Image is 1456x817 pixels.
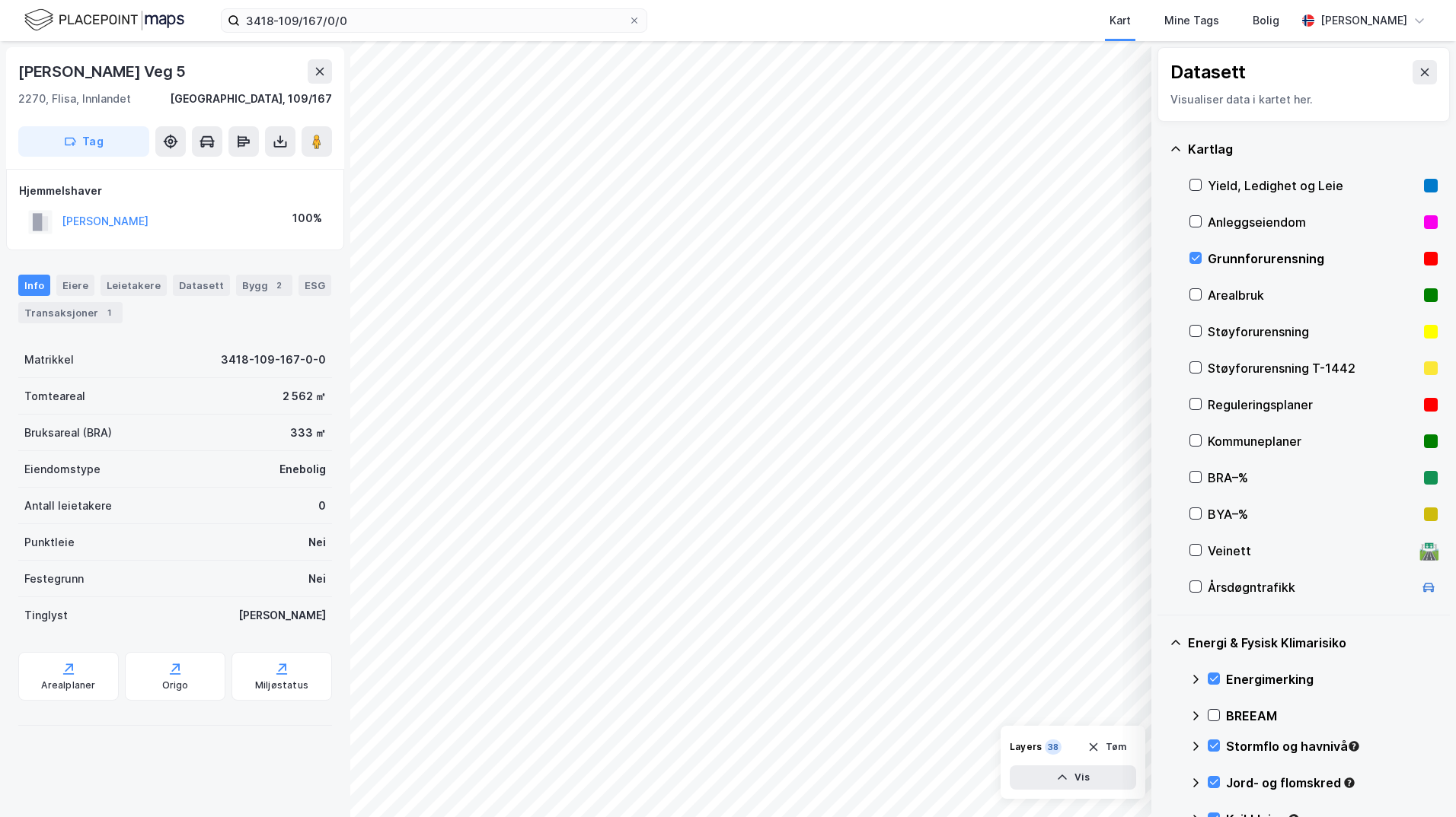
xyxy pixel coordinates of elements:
[162,679,189,691] div: Origo
[56,275,94,296] div: Eiere
[1208,359,1418,377] div: Støyforurensning T-1442
[1164,11,1219,30] div: Mine Tags
[238,606,326,625] div: [PERSON_NAME]
[1078,735,1136,759] button: Tøm
[1045,739,1062,755] div: 38
[1343,776,1356,790] div: Tooltip anchor
[1188,634,1438,652] div: Energi & Fysisk Klimarisiko
[24,424,112,442] div: Bruksareal (BRA)
[292,209,322,227] div: 100%
[1320,11,1407,30] div: [PERSON_NAME]
[1208,323,1418,341] div: Støyforurensning
[1208,578,1413,596] div: Årsdøgntrafikk
[18,90,131,108] div: 2270, Flisa, Innlandet
[1226,707,1438,725] div: BREEAM
[18,302,123,323] div: Transaksjoner
[170,90,332,108] div: [GEOGRAPHIC_DATA], 109/167
[1188,140,1438,158] div: Kartlag
[101,305,117,320] div: 1
[24,351,74,369] div: Matrikkel
[1208,542,1413,560] div: Veinett
[290,424,326,442] div: 333 ㎡
[283,387,326,405] div: 2 562 ㎡
[1419,541,1439,561] div: 🛣️
[101,275,167,296] div: Leietakere
[19,182,331,200] div: Hjemmelshaver
[308,533,326,552] div: Nei
[308,570,326,588] div: Nei
[1208,250,1418,268] div: Grunnforurensning
[1208,432,1418,450] div: Kommuneplaner
[240,9,628,32] input: Søk på adresse, matrikkel, gårdeiere, leietakere eller personer
[24,606,68,625] div: Tinglyst
[1380,744,1456,817] iframe: Chat Widget
[271,278,286,293] div: 2
[1208,469,1418,487] div: BRA–%
[1010,741,1042,753] div: Layers
[24,460,101,478] div: Eiendomstype
[24,7,184,33] img: logo.f888ab2527a4732fd821a326f86c7f29.svg
[24,497,112,515] div: Antall leietakere
[1170,91,1437,109] div: Visualiser data i kartet her.
[236,275,292,296] div: Bygg
[1208,286,1418,304] div: Arealbruk
[299,275,331,296] div: ESG
[1208,176,1418,195] div: Yield, Ledighet og Leie
[1226,670,1438,688] div: Energimerking
[1208,505,1418,523] div: BYA–%
[221,351,326,369] div: 3418-109-167-0-0
[318,497,326,515] div: 0
[24,533,75,552] div: Punktleie
[1170,60,1246,84] div: Datasett
[255,679,308,691] div: Miljøstatus
[18,275,50,296] div: Info
[279,460,326,478] div: Enebolig
[173,275,230,296] div: Datasett
[18,126,149,157] button: Tag
[18,59,189,84] div: [PERSON_NAME] Veg 5
[1208,213,1418,231] div: Anleggseiendom
[1226,774,1438,792] div: Jord- og flomskred
[1347,739,1361,753] div: Tooltip anchor
[1208,396,1418,414] div: Reguleringsplaner
[1110,11,1131,30] div: Kart
[24,387,85,405] div: Tomteareal
[41,679,95,691] div: Arealplaner
[1010,765,1136,790] button: Vis
[1226,737,1438,755] div: Stormflo og havnivå
[24,570,84,588] div: Festegrunn
[1253,11,1279,30] div: Bolig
